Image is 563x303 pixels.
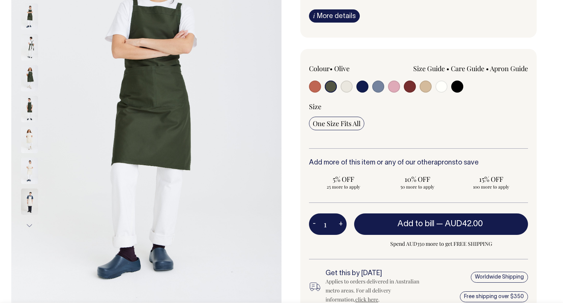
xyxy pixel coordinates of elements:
[21,189,38,215] img: natural
[386,175,448,184] span: 10% OFF
[456,172,526,192] input: 15% OFF 100 more to apply
[21,96,38,122] img: olive
[313,12,315,20] span: i
[436,220,485,228] span: —
[326,270,428,277] h6: Get this by [DATE]
[330,64,333,73] span: •
[354,213,528,234] button: Add to bill —AUD42.00
[486,64,489,73] span: •
[21,158,38,184] img: natural
[21,34,38,61] img: olive
[460,184,522,190] span: 100 more to apply
[21,127,38,153] img: natural
[309,172,378,192] input: 5% OFF 25 more to apply
[309,9,360,23] a: iMore details
[397,220,434,228] span: Add to bill
[313,175,374,184] span: 5% OFF
[355,296,378,303] a: click here
[21,3,38,30] img: olive
[24,217,35,234] button: Next
[460,175,522,184] span: 15% OFF
[309,64,397,73] div: Colour
[309,159,528,167] h6: Add more of this item or any of our other to save
[309,102,528,111] div: Size
[335,217,347,232] button: +
[313,184,374,190] span: 25 more to apply
[446,64,449,73] span: •
[386,184,448,190] span: 50 more to apply
[383,172,452,192] input: 10% OFF 50 more to apply
[413,64,445,73] a: Size Guide
[354,239,528,248] span: Spend AUD350 more to get FREE SHIPPING
[309,117,364,130] input: One Size Fits All
[334,64,350,73] label: Olive
[451,64,484,73] a: Care Guide
[445,220,483,228] span: AUD42.00
[490,64,528,73] a: Apron Guide
[309,217,320,232] button: -
[21,65,38,91] img: olive
[313,119,361,128] span: One Size Fits All
[434,160,455,166] a: aprons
